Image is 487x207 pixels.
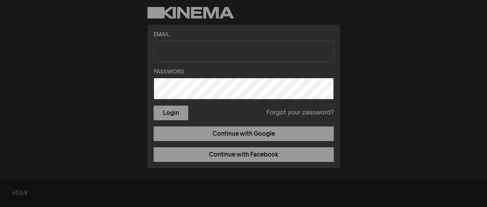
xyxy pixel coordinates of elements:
label: Password [154,68,334,76]
a: Forgot your password? [266,108,334,118]
button: Login [154,106,188,120]
a: Continue with Facebook [154,147,334,162]
label: Email [154,31,334,39]
div: v0.5.8 [12,189,475,197]
a: Continue with Google [154,126,334,141]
